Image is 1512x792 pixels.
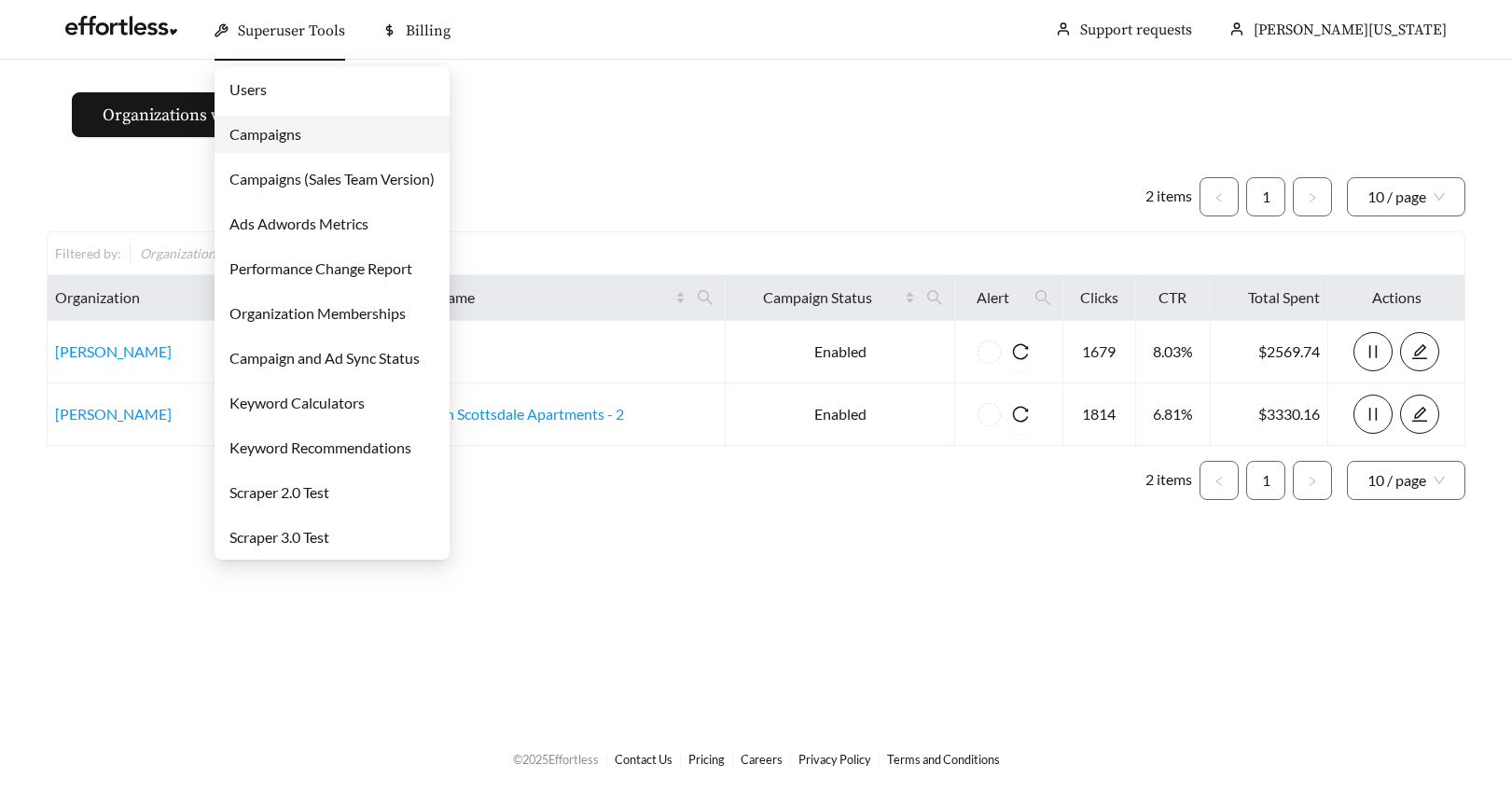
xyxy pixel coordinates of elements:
[919,283,950,313] span: search
[55,243,130,263] div: Filtered by:
[1247,462,1284,499] a: 1
[1307,476,1318,487] span: right
[1027,283,1059,313] span: search
[697,289,714,306] span: search
[1214,476,1225,487] span: left
[229,125,301,143] a: Campaigns
[229,349,420,367] a: Campaign and Ad Sync Status
[741,752,783,767] a: Careers
[1001,395,1040,434] button: reload
[229,528,329,546] a: Scraper 3.0 Test
[1247,178,1284,215] a: 1
[55,342,172,360] a: [PERSON_NAME]
[1293,177,1332,216] li: Next Page
[406,21,451,40] span: Billing
[1246,461,1285,500] li: 1
[1001,406,1040,423] span: reload
[229,394,365,411] a: Keyword Calculators
[1400,405,1439,423] a: edit
[1347,177,1465,216] div: Page Size
[798,752,871,767] a: Privacy Policy
[229,483,329,501] a: Scraper 2.0 Test
[140,245,219,261] span: Organization :
[733,286,901,309] span: Campaign Status
[1293,177,1332,216] button: right
[229,170,435,188] a: Campaigns (Sales Team Version)
[1293,461,1332,500] button: right
[726,321,955,383] td: Enabled
[229,259,412,277] a: Performance Change Report
[1401,406,1438,423] span: edit
[1400,395,1439,434] button: edit
[689,283,721,313] span: search
[1001,332,1040,371] button: reload
[368,286,672,309] span: Campaign Name
[1136,383,1212,446] td: 6.81%
[103,103,354,128] span: Organizations without campaigns
[55,286,307,309] span: Organization
[1211,275,1328,321] th: Total Spent
[55,405,172,423] a: [PERSON_NAME]
[229,80,267,98] a: Users
[1145,177,1192,216] li: 2 items
[1200,461,1239,500] button: left
[238,21,345,40] span: Superuser Tools
[1354,343,1392,360] span: pause
[1353,395,1393,434] button: pause
[1136,275,1212,321] th: CTR
[1254,21,1447,39] span: [PERSON_NAME][US_STATE]
[1200,461,1239,500] li: Previous Page
[229,304,406,322] a: Organization Memberships
[1214,192,1225,203] span: left
[726,383,955,446] td: Enabled
[1080,21,1192,39] a: Support requests
[1293,461,1332,500] li: Next Page
[926,289,943,306] span: search
[1354,406,1392,423] span: pause
[1211,383,1328,446] td: $3330.16
[1367,462,1445,499] span: 10 / page
[229,215,368,232] a: Ads Adwords Metrics
[1328,275,1465,321] th: Actions
[1034,289,1051,306] span: search
[1200,177,1239,216] button: left
[1353,332,1393,371] button: pause
[1307,192,1318,203] span: right
[72,92,385,137] button: Organizations without campaigns
[1347,461,1465,500] div: Page Size
[1063,383,1136,446] td: 1814
[963,286,1023,309] span: Alert
[513,752,599,767] span: © 2025 Effortless
[1246,177,1285,216] li: 1
[688,752,725,767] a: Pricing
[1211,321,1328,383] td: $2569.74
[1401,343,1438,360] span: edit
[229,438,411,456] a: Keyword Recommendations
[887,752,1000,767] a: Terms and Conditions
[1063,275,1136,321] th: Clicks
[1400,342,1439,360] a: edit
[1001,343,1040,360] span: reload
[1136,321,1212,383] td: 8.03%
[1145,461,1192,500] li: 2 items
[1063,321,1136,383] td: 1679
[615,752,673,767] a: Contact Us
[1367,178,1445,215] span: 10 / page
[368,405,624,423] a: The Palms on Scottsdale Apartments - 2
[1200,177,1239,216] li: Previous Page
[1400,332,1439,371] button: edit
